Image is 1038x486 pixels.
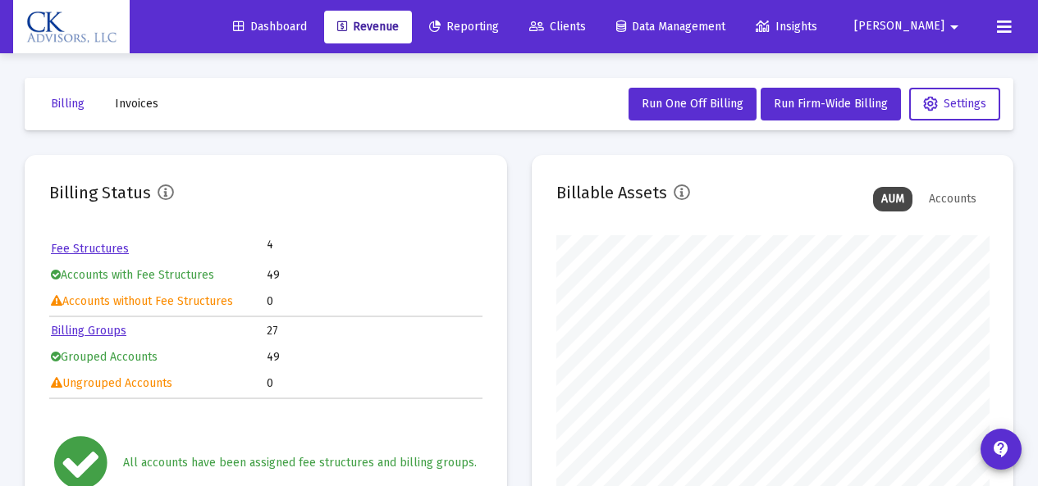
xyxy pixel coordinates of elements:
[267,345,481,370] td: 49
[944,11,964,43] mat-icon: arrow_drop_down
[51,242,129,256] a: Fee Structures
[921,187,985,211] div: Accounts
[909,88,1000,120] button: Settings
[835,10,984,43] button: [PERSON_NAME]
[616,20,725,34] span: Data Management
[51,97,85,111] span: Billing
[923,97,986,111] span: Settings
[51,371,265,396] td: Ungrouped Accounts
[429,20,499,34] span: Reporting
[115,97,158,111] span: Invoices
[642,97,743,111] span: Run One Off Billing
[873,187,912,211] div: AUM
[629,88,757,120] button: Run One Off Billing
[102,88,171,120] button: Invoices
[123,455,477,471] div: All accounts have been assigned fee structures and billing groups.
[603,11,738,43] a: Data Management
[51,263,265,288] td: Accounts with Fee Structures
[51,289,265,314] td: Accounts without Fee Structures
[556,179,667,206] h2: Billable Assets
[38,88,98,120] button: Billing
[743,11,830,43] a: Insights
[267,371,481,396] td: 0
[337,20,399,34] span: Revenue
[220,11,320,43] a: Dashboard
[49,179,151,206] h2: Billing Status
[991,439,1011,459] mat-icon: contact_support
[267,237,373,253] td: 4
[529,20,586,34] span: Clients
[756,20,817,34] span: Insights
[267,289,481,314] td: 0
[854,20,944,34] span: [PERSON_NAME]
[267,319,481,343] td: 27
[51,324,126,338] a: Billing Groups
[25,11,117,43] img: Dashboard
[267,263,481,288] td: 49
[774,97,888,111] span: Run Firm-Wide Billing
[416,11,512,43] a: Reporting
[233,20,307,34] span: Dashboard
[761,88,901,120] button: Run Firm-Wide Billing
[516,11,599,43] a: Clients
[51,345,265,370] td: Grouped Accounts
[324,11,412,43] a: Revenue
